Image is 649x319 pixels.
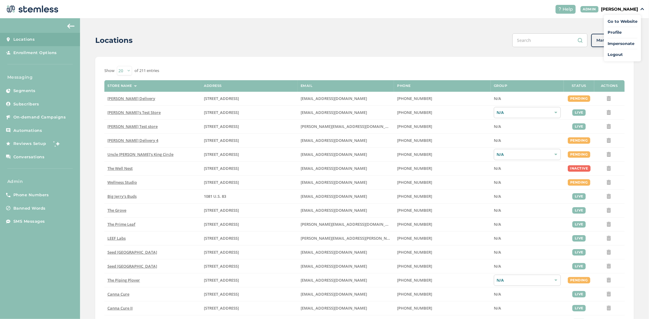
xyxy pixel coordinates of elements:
[204,250,295,255] label: 553 Congress Street
[204,264,295,269] label: 401 Centre Street
[5,3,58,15] img: logo-dark-0685b13c.svg
[204,278,295,283] label: 10 Main Street
[581,6,599,12] div: ADMIN
[301,208,367,213] span: [EMAIL_ADDRESS][DOMAIN_NAME]
[563,6,573,12] span: Help
[494,236,561,241] label: N/A
[13,141,46,147] span: Reviews Setup
[397,306,488,311] label: (405) 338-9112
[494,250,561,255] label: N/A
[494,194,561,199] label: N/A
[301,222,391,227] label: john@theprimeleaf.com
[107,110,161,115] span: [PERSON_NAME]'s Test Store
[397,250,488,255] label: (207) 747-4648
[301,235,429,241] span: [PERSON_NAME][EMAIL_ADDRESS][PERSON_NAME][DOMAIN_NAME]
[397,222,488,227] label: (520) 272-8455
[397,194,488,199] label: (580) 539-1118
[13,101,39,107] span: Subscribers
[301,110,367,115] span: [EMAIL_ADDRESS][DOMAIN_NAME]
[107,306,198,311] label: Canna Cure II
[397,236,488,241] label: (707) 513-9697
[204,263,239,269] span: [STREET_ADDRESS]
[568,95,590,102] div: pending
[204,180,295,185] label: 123 Main Street
[301,250,391,255] label: team@seedyourhead.com
[301,236,391,241] label: josh.bowers@leefca.com
[397,180,432,185] span: [PHONE_NUMBER]
[107,292,198,297] label: Canna Cure
[204,194,295,199] label: 1081 U.S. 83
[397,278,488,283] label: (508) 514-1212
[397,264,488,269] label: (617) 553-5922
[301,278,391,283] label: info@pipingplover.com
[572,123,586,130] div: live
[494,208,561,213] label: N/A
[13,205,46,211] span: Banned Words
[397,208,432,213] span: [PHONE_NUMBER]
[494,107,561,118] div: N/A
[397,277,432,283] span: [PHONE_NUMBER]
[608,19,637,25] a: Go to Website
[13,88,36,94] span: Segments
[601,6,638,12] p: [PERSON_NAME]
[204,306,295,311] label: 1023 East 6th Avenue
[204,235,239,241] span: [STREET_ADDRESS]
[301,124,398,129] span: [PERSON_NAME][EMAIL_ADDRESS][DOMAIN_NAME]
[204,221,239,227] span: [STREET_ADDRESS]
[134,85,137,87] img: icon-sort-1e1d7615.svg
[494,264,561,269] label: N/A
[107,152,173,157] span: Uncle [PERSON_NAME]’s King Circle
[397,180,488,185] label: (269) 929-8463
[572,291,586,297] div: live
[204,222,295,227] label: 4120 East Speedway Boulevard
[301,96,367,101] span: [EMAIL_ADDRESS][DOMAIN_NAME]
[13,114,66,120] span: On-demand Campaigns
[107,291,129,297] span: Canna Cure
[596,37,629,43] span: Manage Groups
[301,305,367,311] span: [EMAIL_ADDRESS][DOMAIN_NAME]
[107,263,157,269] span: Seed [GEOGRAPHIC_DATA]
[204,292,295,297] label: 2720 Northwest Sheridan Road
[204,84,222,88] label: Address
[397,110,432,115] span: [PHONE_NUMBER]
[204,208,239,213] span: [STREET_ADDRESS]
[572,249,586,256] div: live
[204,291,239,297] span: [STREET_ADDRESS]
[397,96,488,101] label: (818) 561-0790
[494,124,561,129] label: N/A
[301,110,391,115] label: brianashen@gmail.com
[397,235,432,241] span: [PHONE_NUMBER]
[301,263,367,269] span: [EMAIL_ADDRESS][DOMAIN_NAME]
[204,124,239,129] span: [STREET_ADDRESS]
[107,180,137,185] span: Wellness Studio
[591,34,634,47] button: Manage Groups
[107,236,198,241] label: LEEF Labs
[397,166,432,171] span: [PHONE_NUMBER]
[107,166,198,171] label: The Well Nest
[397,96,432,101] span: [PHONE_NUMBER]
[301,306,391,311] label: contact@shopcannacure.com
[301,194,391,199] label: info@bigjerrysbuds.com
[107,264,198,269] label: Seed Boston
[572,193,586,200] div: live
[494,84,508,88] label: Group
[67,24,75,29] img: icon-arrow-back-accent-c549486e.svg
[204,166,295,171] label: 1005 4th Avenue
[608,29,637,36] a: Profile
[619,290,649,319] div: Chat Widget
[301,96,391,101] label: arman91488@gmail.com
[301,152,367,157] span: [EMAIL_ADDRESS][DOMAIN_NAME]
[301,124,391,129] label: swapnil@stemless.co
[107,249,157,255] span: Seed [GEOGRAPHIC_DATA]
[301,138,367,143] span: [EMAIL_ADDRESS][DOMAIN_NAME]
[204,124,295,129] label: 5241 Center Boulevard
[301,277,367,283] span: [EMAIL_ADDRESS][DOMAIN_NAME]
[204,138,295,143] label: 17523 Ventura Boulevard
[301,180,367,185] span: [EMAIL_ADDRESS][DOMAIN_NAME]
[397,138,488,143] label: (818) 561-0790
[301,291,367,297] span: [EMAIL_ADDRESS][DOMAIN_NAME]
[494,306,561,311] label: N/A
[107,222,198,227] label: The Prime Leaf
[107,96,155,101] span: [PERSON_NAME] Delivery
[301,84,313,88] label: Email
